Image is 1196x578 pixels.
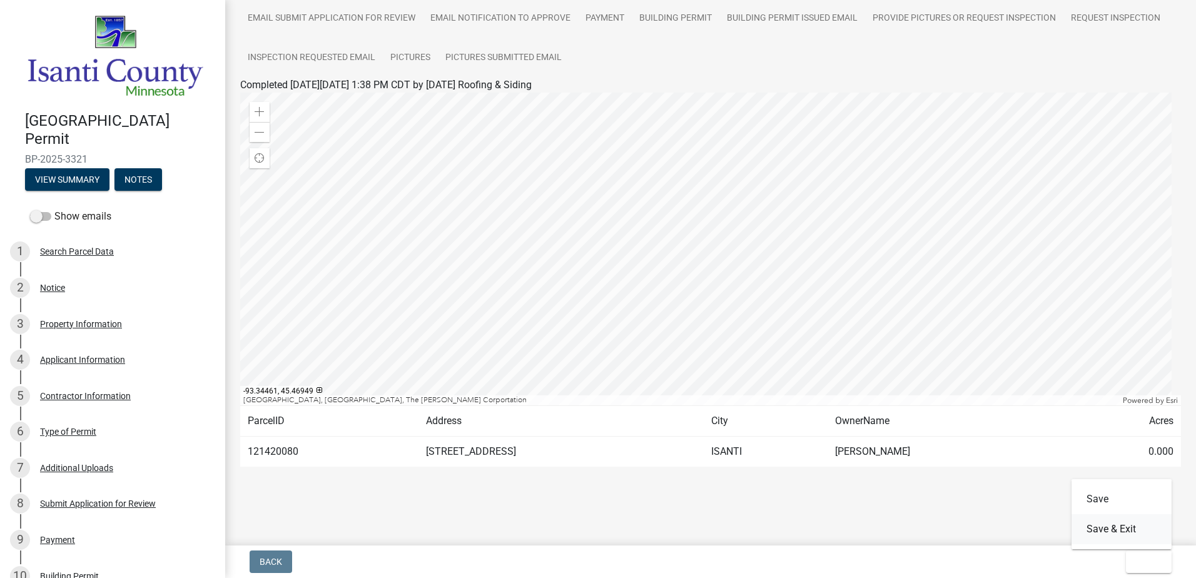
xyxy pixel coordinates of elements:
div: 8 [10,494,30,514]
div: 5 [10,386,30,406]
a: Pictures Submitted Email [438,38,569,78]
span: Exit [1136,557,1154,567]
div: Applicant Information [40,355,125,364]
button: View Summary [25,168,109,191]
a: Inspection Requested Email [240,38,383,78]
td: ParcelID [240,406,418,437]
div: Notice [40,283,65,292]
td: Address [418,406,704,437]
div: Payment [40,535,75,544]
td: OwnerName [828,406,1072,437]
td: [PERSON_NAME] [828,437,1072,467]
wm-modal-confirm: Notes [114,175,162,185]
span: Completed [DATE][DATE] 1:38 PM CDT by [DATE] Roofing & Siding [240,79,532,91]
button: Save & Exit [1072,514,1172,544]
div: 4 [10,350,30,370]
button: Exit [1126,550,1172,573]
div: Zoom in [250,102,270,122]
div: 3 [10,314,30,334]
td: ISANTI [704,437,828,467]
div: Contractor Information [40,392,131,400]
td: 0.000 [1072,437,1181,467]
div: [GEOGRAPHIC_DATA], [GEOGRAPHIC_DATA], The [PERSON_NAME] Corportation [240,395,1120,405]
span: BP-2025-3321 [25,153,200,165]
td: 121420080 [240,437,418,467]
img: Isanti County, Minnesota [25,13,205,99]
div: 6 [10,422,30,442]
span: Back [260,557,282,567]
div: 7 [10,458,30,478]
button: Save [1072,484,1172,514]
td: Acres [1072,406,1181,437]
div: Powered by [1120,395,1181,405]
td: City [704,406,828,437]
button: Notes [114,168,162,191]
wm-modal-confirm: Summary [25,175,109,185]
div: Search Parcel Data [40,247,114,256]
div: Submit Application for Review [40,499,156,508]
h4: [GEOGRAPHIC_DATA] Permit [25,112,215,148]
div: 9 [10,530,30,550]
a: Esri [1166,396,1178,405]
div: Exit [1072,479,1172,549]
div: Type of Permit [40,427,96,436]
a: Pictures [383,38,438,78]
div: Property Information [40,320,122,328]
div: 1 [10,241,30,261]
div: Find my location [250,148,270,168]
td: [STREET_ADDRESS] [418,437,704,467]
div: Additional Uploads [40,464,113,472]
label: Show emails [30,209,111,224]
div: Zoom out [250,122,270,142]
button: Back [250,550,292,573]
div: 2 [10,278,30,298]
